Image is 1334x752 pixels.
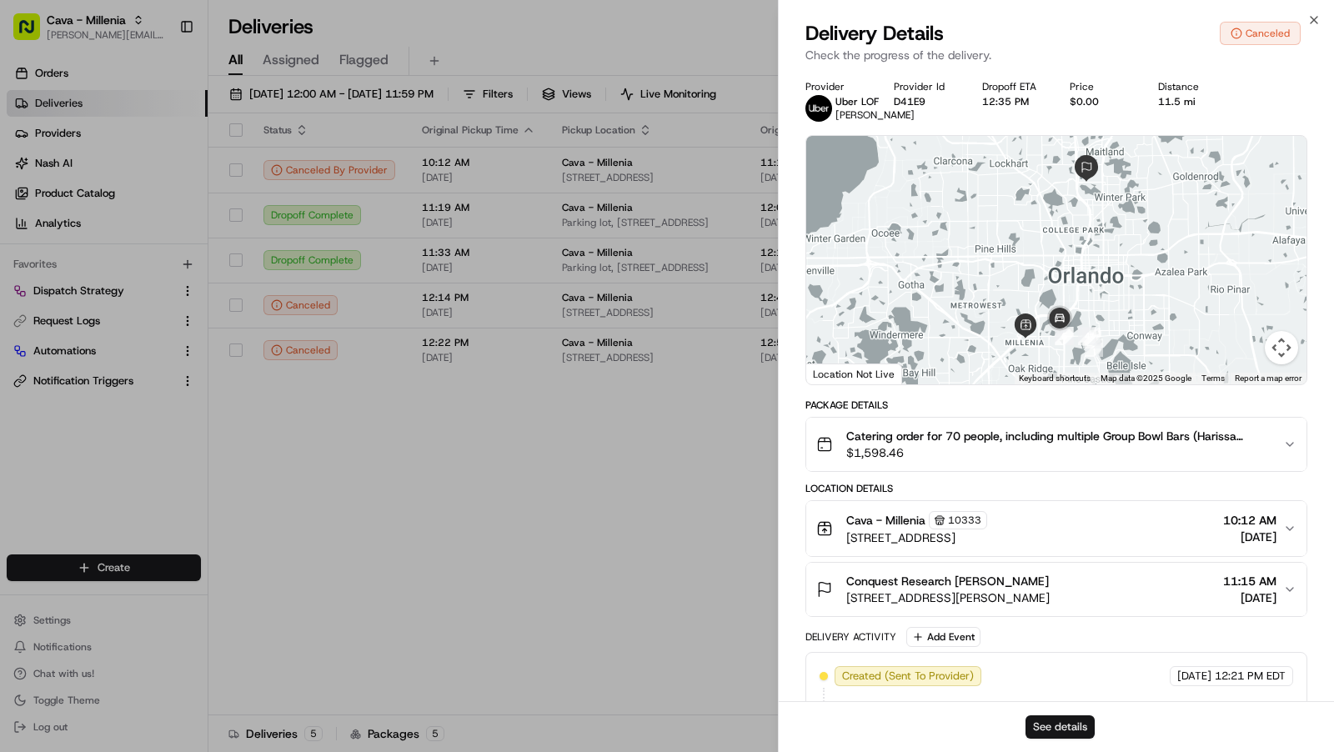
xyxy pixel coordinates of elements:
button: Keyboard shortcuts [1019,373,1091,384]
span: Uber LOF [835,95,879,108]
span: Knowledge Base [33,372,128,389]
span: • [138,303,144,316]
div: Location Not Live [806,363,902,384]
span: $1,598.46 [846,444,1270,461]
span: [STREET_ADDRESS] [846,529,987,546]
button: Conquest Research [PERSON_NAME][STREET_ADDRESS][PERSON_NAME]11:15 AM[DATE] [806,563,1306,616]
div: Past conversations [17,216,112,229]
div: Start new chat [75,158,273,175]
span: 10333 [948,514,981,527]
img: Brittany Newman [17,242,43,268]
div: 📗 [17,373,30,387]
span: [PERSON_NAME] [52,258,135,271]
button: Cava - Millenia10333[STREET_ADDRESS]10:12 AM[DATE] [806,501,1306,556]
button: Add Event [906,627,980,647]
span: 10:12 AM [1223,512,1276,529]
div: Package Details [805,399,1307,412]
a: Open this area in Google Maps (opens a new window) [810,363,865,384]
div: 6 [1055,327,1073,345]
span: Pylon [166,413,202,425]
img: uber-new-logo.jpeg [805,95,832,122]
div: Delivery Activity [805,630,896,644]
span: Catering order for 70 people, including multiple Group Bowl Bars (Harissa Honey Chicken, Grilled ... [846,428,1270,444]
span: Cava - Millenia [846,512,925,529]
button: See all [258,213,303,233]
div: Provider [805,80,867,93]
span: [DATE] [148,303,182,316]
button: Canceled [1220,22,1301,45]
a: Powered byPylon [118,412,202,425]
div: Price [1070,80,1131,93]
span: Conquest Research [PERSON_NAME] [846,573,1049,589]
button: Start new chat [283,163,303,183]
span: [STREET_ADDRESS][PERSON_NAME] [846,589,1050,606]
img: 1736555255976-a54dd68f-1ca7-489b-9aae-adbdc363a1c4 [17,158,47,188]
a: Report a map error [1235,373,1301,383]
button: See details [1026,715,1095,739]
button: Map camera controls [1265,331,1298,364]
img: 4281594248423_2fcf9dad9f2a874258b8_72.png [35,158,65,188]
span: 11:15 AM [1223,573,1276,589]
span: [DATE] [148,258,182,271]
p: Check the progress of the delivery. [805,47,1307,63]
div: We're available if you need us! [75,175,229,188]
div: 12:35 PM [982,95,1044,108]
span: • [138,258,144,271]
a: 💻API Documentation [134,365,274,395]
div: 💻 [141,373,154,387]
button: Catering order for 70 people, including multiple Group Bowl Bars (Harissa Honey Chicken, Grilled ... [806,418,1306,471]
span: Created (Sent To Provider) [842,669,974,684]
input: Clear [43,107,275,124]
div: Distance [1158,80,1220,93]
img: Nash [17,16,50,49]
div: Provider Id [894,80,955,93]
div: 4 [1078,327,1096,345]
button: D41E9 [894,95,925,108]
span: [DATE] [1223,589,1276,606]
div: 11.5 mi [1158,95,1220,108]
p: Welcome 👋 [17,66,303,93]
span: [DATE] [1177,669,1211,684]
span: [PERSON_NAME] [835,108,915,122]
img: Brittany Newman [17,287,43,313]
span: Map data ©2025 Google [1101,373,1191,383]
div: Dropoff ETA [982,80,1044,93]
a: 📗Knowledge Base [10,365,134,395]
span: [DATE] [1223,529,1276,545]
span: API Documentation [158,372,268,389]
img: Google [810,363,865,384]
span: 12:21 PM EDT [1215,669,1286,684]
div: $0.00 [1070,95,1131,108]
span: Delivery Details [805,20,944,47]
span: [PERSON_NAME] [52,303,135,316]
div: Location Details [805,482,1307,495]
a: Terms (opens in new tab) [1201,373,1225,383]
